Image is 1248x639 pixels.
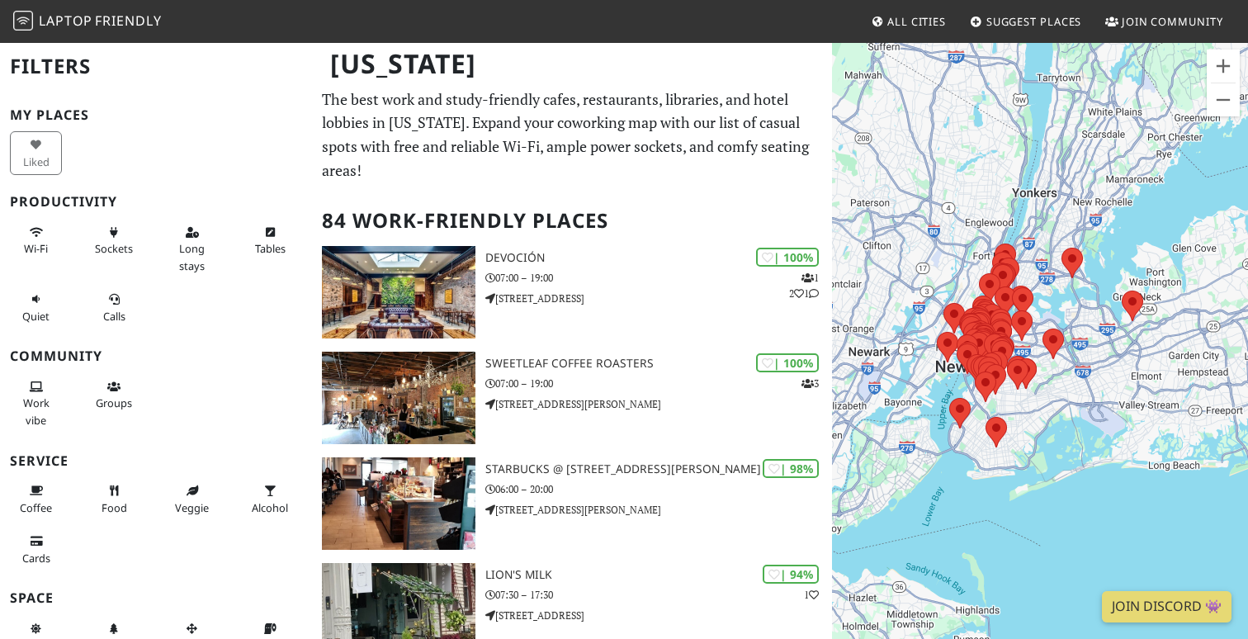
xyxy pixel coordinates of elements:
button: Work vibe [10,373,62,433]
h3: Service [10,453,302,469]
button: Cards [10,528,62,571]
span: Group tables [96,395,132,410]
span: Work-friendly tables [255,241,286,256]
img: Devoción [322,246,475,338]
span: Friendly [95,12,161,30]
button: Zoom in [1207,50,1240,83]
p: [STREET_ADDRESS][PERSON_NAME] [485,396,832,412]
div: | 94% [763,565,819,584]
div: | 98% [763,459,819,478]
button: Quiet [10,286,62,329]
a: Suggest Places [963,7,1089,36]
span: Veggie [175,500,209,515]
span: Video/audio calls [103,309,125,324]
p: 07:00 – 19:00 [485,376,832,391]
a: Devoción | 100% 121 Devoción 07:00 – 19:00 [STREET_ADDRESS] [312,246,832,338]
button: Calls [88,286,140,329]
p: [STREET_ADDRESS] [485,291,832,306]
a: LaptopFriendly LaptopFriendly [13,7,162,36]
a: Starbucks @ 815 Hutchinson Riv Pkwy | 98% Starbucks @ [STREET_ADDRESS][PERSON_NAME] 06:00 – 20:00... [312,457,832,550]
button: Sockets [88,219,140,263]
button: Zoom out [1207,83,1240,116]
h3: Sweetleaf Coffee Roasters [485,357,832,371]
button: Wi-Fi [10,219,62,263]
div: | 100% [756,353,819,372]
p: [STREET_ADDRESS][PERSON_NAME] [485,502,832,518]
h3: Lion's Milk [485,568,832,582]
h3: Community [10,348,302,364]
h3: Starbucks @ [STREET_ADDRESS][PERSON_NAME] [485,462,832,476]
h3: My Places [10,107,302,123]
a: All Cities [864,7,953,36]
span: Power sockets [95,241,133,256]
img: Starbucks @ 815 Hutchinson Riv Pkwy [322,457,475,550]
p: 06:00 – 20:00 [485,481,832,497]
p: 07:30 – 17:30 [485,587,832,603]
p: [STREET_ADDRESS] [485,608,832,623]
h1: [US_STATE] [317,41,829,87]
h2: Filters [10,41,302,92]
p: The best work and study-friendly cafes, restaurants, libraries, and hotel lobbies in [US_STATE]. ... [322,88,822,182]
img: LaptopFriendly [13,11,33,31]
h2: 84 Work-Friendly Places [322,196,822,246]
span: Suggest Places [986,14,1082,29]
div: | 100% [756,248,819,267]
button: Veggie [166,477,218,521]
button: Coffee [10,477,62,521]
span: Alcohol [252,500,288,515]
span: Coffee [20,500,52,515]
span: People working [23,395,50,427]
p: 1 [804,587,819,603]
span: Join Community [1122,14,1223,29]
button: Groups [88,373,140,417]
p: 07:00 – 19:00 [485,270,832,286]
a: Sweetleaf Coffee Roasters | 100% 3 Sweetleaf Coffee Roasters 07:00 – 19:00 [STREET_ADDRESS][PERSO... [312,352,832,444]
a: Join Discord 👾 [1102,591,1231,622]
span: Quiet [22,309,50,324]
span: Food [102,500,127,515]
span: Credit cards [22,551,50,566]
h3: Space [10,590,302,606]
p: 3 [801,376,819,391]
button: Tables [244,219,296,263]
h3: Productivity [10,194,302,210]
p: 1 2 1 [789,270,819,301]
span: Laptop [39,12,92,30]
h3: Devoción [485,251,832,265]
a: Join Community [1099,7,1230,36]
button: Food [88,477,140,521]
span: Stable Wi-Fi [24,241,48,256]
span: Long stays [179,241,205,272]
img: Sweetleaf Coffee Roasters [322,352,475,444]
span: All Cities [887,14,946,29]
button: Alcohol [244,477,296,521]
button: Long stays [166,219,218,279]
